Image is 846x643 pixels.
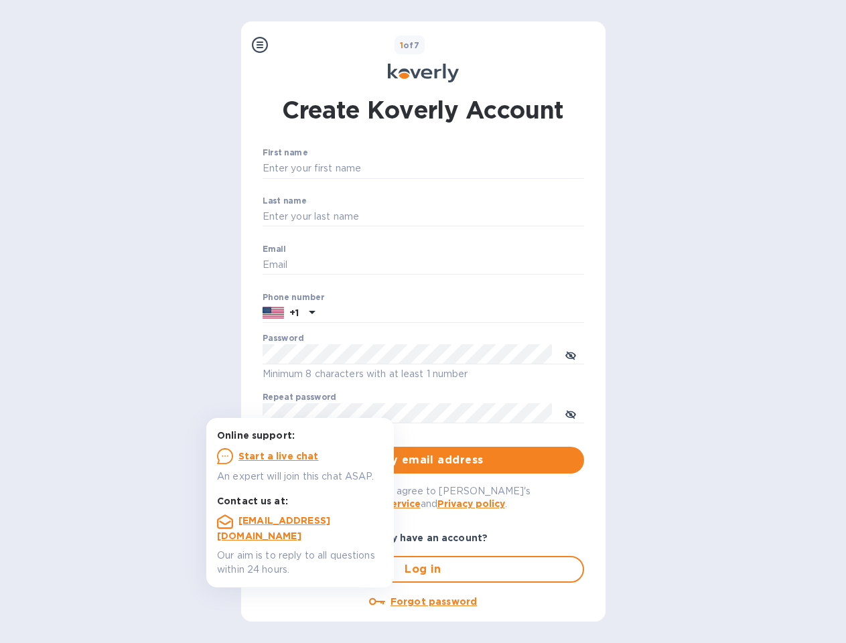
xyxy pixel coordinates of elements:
a: Privacy policy [437,498,505,509]
span: Log in [275,561,572,577]
p: Minimum 8 characters with at least 1 number [263,366,584,382]
b: of 7 [400,40,420,50]
label: Email [263,245,286,253]
label: Phone number [263,293,324,301]
u: Start a live chat [238,451,319,461]
p: Our aim is to reply to all questions within 24 hours. [217,549,383,577]
h1: Create Koverly Account [282,93,564,127]
label: Last name [263,197,307,205]
label: Password [263,335,303,343]
input: Enter your first name [263,159,584,179]
b: Online support: [217,430,295,441]
img: US [263,305,284,320]
b: Already have an account? [358,532,488,543]
p: +1 [289,306,299,319]
u: Forgot password [391,596,477,607]
label: Repeat password [263,394,336,402]
input: Enter your last name [263,207,584,227]
span: By logging in you agree to [PERSON_NAME]'s and . [315,486,531,509]
b: Contact us at: [217,496,288,506]
a: [EMAIL_ADDRESS][DOMAIN_NAME] [217,515,330,541]
span: Verify email address [273,452,573,468]
span: 1 [400,40,403,50]
button: toggle password visibility [557,341,584,368]
button: Log in [263,556,584,583]
input: Email [263,255,584,275]
p: An expert will join this chat ASAP. [217,470,383,484]
button: toggle password visibility [557,400,584,427]
label: First name [263,149,307,157]
button: Verify email address [263,447,584,474]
